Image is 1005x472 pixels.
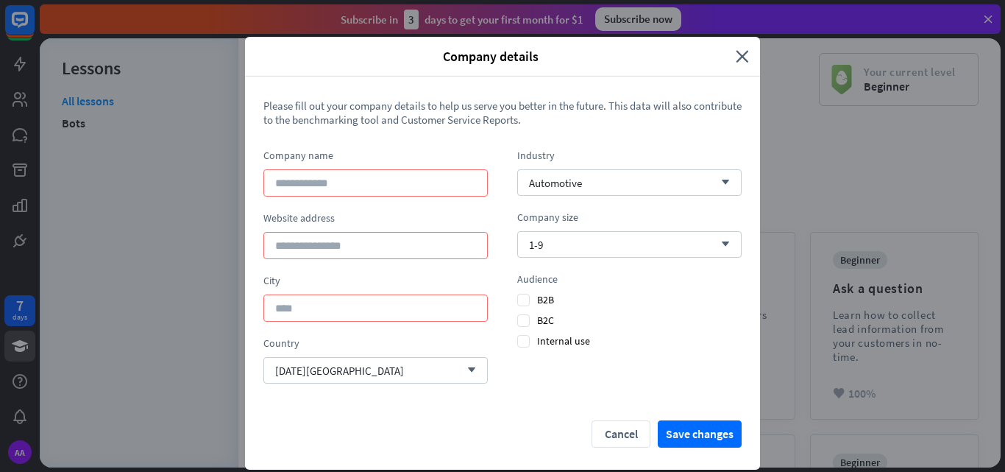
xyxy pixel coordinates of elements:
div: Company size [517,211,742,224]
span: B2B [517,293,554,306]
button: Save changes [658,420,742,448]
i: arrow_down [460,366,476,375]
button: Open LiveChat chat widget [12,6,56,50]
div: Audience [517,272,742,286]
div: City [263,274,488,287]
i: close [736,48,749,65]
span: Automotive [529,176,582,190]
div: Company name [263,149,488,162]
i: arrow_down [714,178,730,187]
span: Please fill out your company details to help us serve you better in the future. This data will al... [263,99,742,127]
div: Industry [517,149,742,162]
span: 1-9 [529,238,543,252]
button: Cancel [592,420,650,448]
span: B2C [517,314,554,327]
i: arrow_down [714,240,730,249]
span: Company details [256,48,725,65]
div: Website address [263,211,488,225]
div: Country [263,337,488,350]
span: [DATE][GEOGRAPHIC_DATA] [275,364,404,378]
span: Internal use [517,334,590,348]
